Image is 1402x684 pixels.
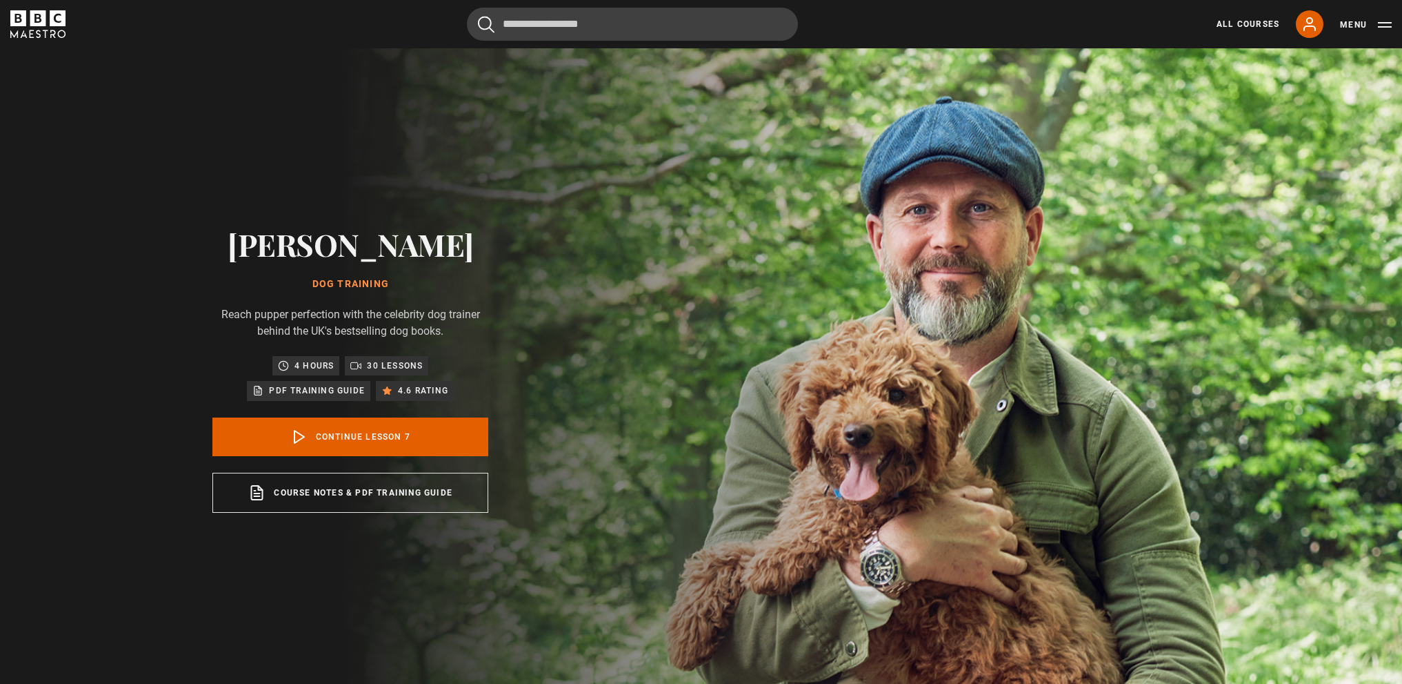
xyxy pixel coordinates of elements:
p: 4.6 rating [398,384,448,398]
button: Submit the search query [478,16,494,33]
h1: Dog Training [212,279,488,290]
a: Course notes & PDF training guide [212,473,488,513]
a: Continue lesson 7 [212,418,488,456]
p: 30 lessons [367,359,423,373]
p: Reach pupper perfection with the celebrity dog trainer behind the UK's bestselling dog books. [212,306,488,340]
svg: BBC Maestro [10,10,66,38]
a: All Courses [1216,18,1279,30]
button: Toggle navigation [1340,18,1392,32]
h2: [PERSON_NAME] [212,226,488,262]
p: 4 hours [294,359,334,373]
p: PDF training guide [269,384,365,398]
input: Search [467,8,798,41]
